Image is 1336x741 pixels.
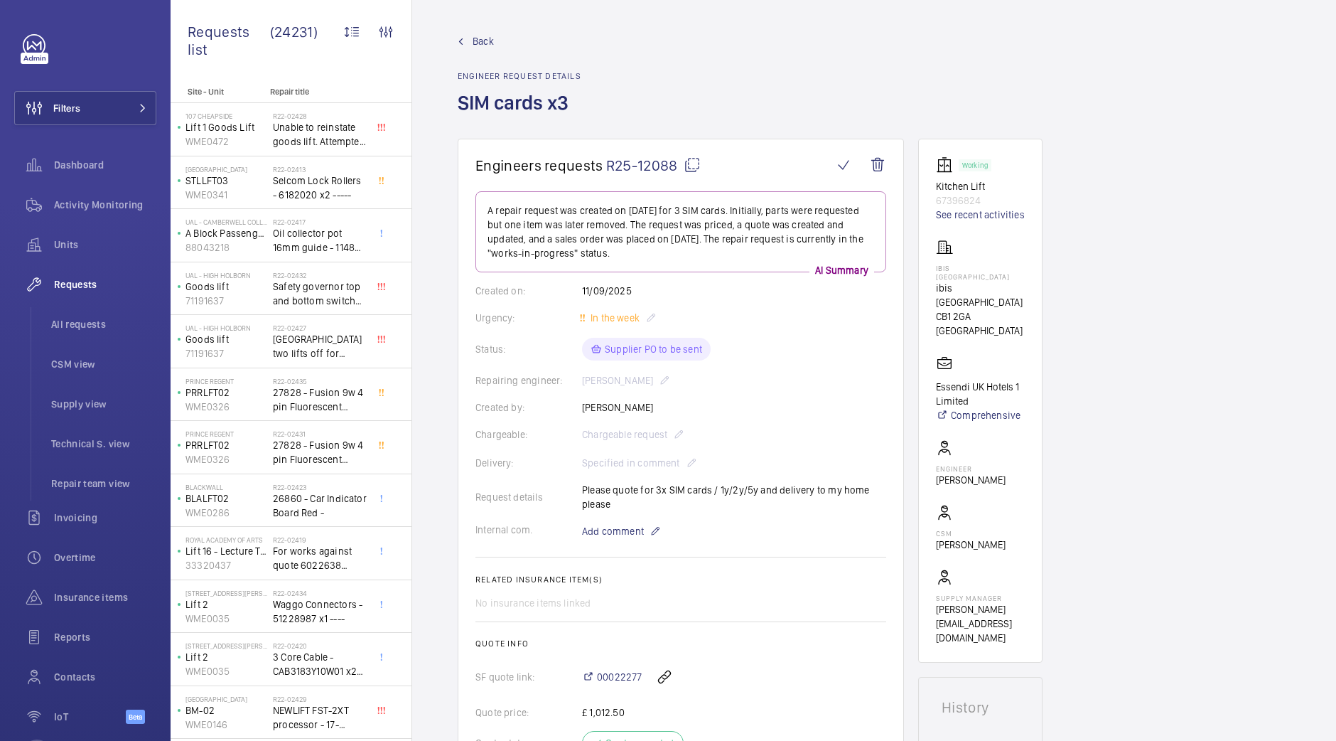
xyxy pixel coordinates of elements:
[273,112,367,120] h2: R22-02428
[185,165,267,174] p: [GEOGRAPHIC_DATA]
[185,535,267,544] p: royal academy of arts
[185,240,267,255] p: 88043218
[185,271,267,279] p: UAL - High Holborn
[54,158,156,172] span: Dashboard
[185,400,267,414] p: WME0326
[185,188,267,202] p: WME0341
[185,664,267,678] p: WME0035
[597,670,642,684] span: 00022277
[936,594,1025,602] p: Supply manager
[936,473,1006,487] p: [PERSON_NAME]
[273,483,367,491] h2: R22-02423
[475,575,886,585] h2: Related insurance item(s)
[185,491,267,506] p: BLALFT02
[54,630,156,644] span: Reports
[942,700,1019,715] h1: History
[185,332,267,346] p: Goods lift
[185,112,267,120] p: 107 Cheapside
[273,491,367,520] span: 26860 - Car Indicator Board Red -
[51,397,156,411] span: Supply view
[273,589,367,597] h2: R22-02434
[936,208,1025,222] a: See recent activities
[458,90,581,139] h1: SIM cards x3
[53,101,80,115] span: Filters
[185,452,267,467] p: WME0326
[273,438,367,467] span: 27828 - Fusion 9w 4 pin Fluorescent Lamp / Bulb - Used on Prince regent lift No2 car top test con...
[936,464,1006,473] p: Engineer
[936,538,1006,552] p: [PERSON_NAME]
[185,385,267,400] p: PRRLFT02
[185,134,267,149] p: WME0472
[962,163,988,168] p: Working
[185,506,267,520] p: WME0286
[185,695,267,703] p: [GEOGRAPHIC_DATA]
[51,317,156,331] span: All requests
[936,179,1025,193] p: Kitchen Lift
[185,430,267,438] p: Prince Regent
[475,156,603,174] span: Engineers requests
[185,120,267,134] p: Lift 1 Goods Lift
[54,511,156,525] span: Invoicing
[185,718,267,732] p: WME0146
[185,650,267,664] p: Lift 2
[936,264,1025,281] p: IBIS [GEOGRAPHIC_DATA]
[185,218,267,226] p: UAL - Camberwell College of Arts
[936,380,1025,408] p: Essendi UK Hotels 1 Limited
[487,203,874,260] p: A repair request was created on [DATE] for 3 SIM cards. Initially, parts were requested but one i...
[188,23,270,58] span: Requests list
[582,670,642,684] a: 00022277
[936,193,1025,208] p: 67396824
[273,377,367,385] h2: R22-02435
[273,430,367,438] h2: R22-02431
[54,590,156,604] span: Insurance items
[458,71,581,81] h2: Engineer request details
[936,281,1025,309] p: ibis [GEOGRAPHIC_DATA]
[273,218,367,226] h2: R22-02417
[14,91,156,125] button: Filters
[185,597,267,612] p: Lift 2
[273,332,367,361] span: [GEOGRAPHIC_DATA] two lifts off for safety governor rope switches at top and bottom. Immediate de...
[273,226,367,255] span: Oil collector pot 16mm guide - 11482 x2
[54,550,156,565] span: Overtime
[273,271,367,279] h2: R22-02432
[171,87,264,97] p: Site - Unit
[185,174,267,188] p: STLLFT03
[185,346,267,361] p: 71191637
[51,476,156,491] span: Repair team view
[475,639,886,649] h2: Quote info
[54,198,156,212] span: Activity Monitoring
[273,597,367,626] span: Waggo Connectors - 51228987 x1 ----
[185,438,267,452] p: PRRLFT02
[273,535,367,544] h2: R22-02419
[273,641,367,650] h2: R22-02420
[273,385,367,414] span: 27828 - Fusion 9w 4 pin Fluorescent Lamp / Bulb - Used on Prince regent lift No2 car top test con...
[273,120,367,149] span: Unable to reinstate goods lift. Attempted to swap control boards with PL2, no difference. Technic...
[185,589,267,597] p: [STREET_ADDRESS][PERSON_NAME]
[185,226,267,240] p: A Block Passenger Lift 2 (B) L/H
[185,483,267,491] p: Blackwall
[185,294,267,308] p: 71191637
[185,324,267,332] p: UAL - High Holborn
[185,377,267,385] p: Prince Regent
[51,357,156,371] span: CSM view
[273,650,367,678] span: 3 Core Cable - CAB3183Y10W01 x20 -----
[185,612,267,626] p: WME0035
[54,277,156,292] span: Requests
[606,156,701,174] span: R25-12088
[273,279,367,308] span: Safety governor top and bottom switches not working from an immediate defect. Lift passenger lift...
[54,710,126,724] span: IoT
[185,641,267,650] p: [STREET_ADDRESS][PERSON_NAME]
[270,87,364,97] p: Repair title
[54,238,156,252] span: Units
[936,602,1025,645] p: [PERSON_NAME][EMAIL_ADDRESS][DOMAIN_NAME]
[473,34,494,48] span: Back
[273,695,367,703] h2: R22-02429
[185,703,267,718] p: BM-02
[54,670,156,684] span: Contacts
[273,165,367,174] h2: R22-02413
[273,324,367,332] h2: R22-02427
[185,558,267,572] p: 33320437
[273,544,367,572] span: For works against quote 6022638 @£2197.00
[936,529,1006,538] p: CSM
[809,263,874,277] p: AI Summary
